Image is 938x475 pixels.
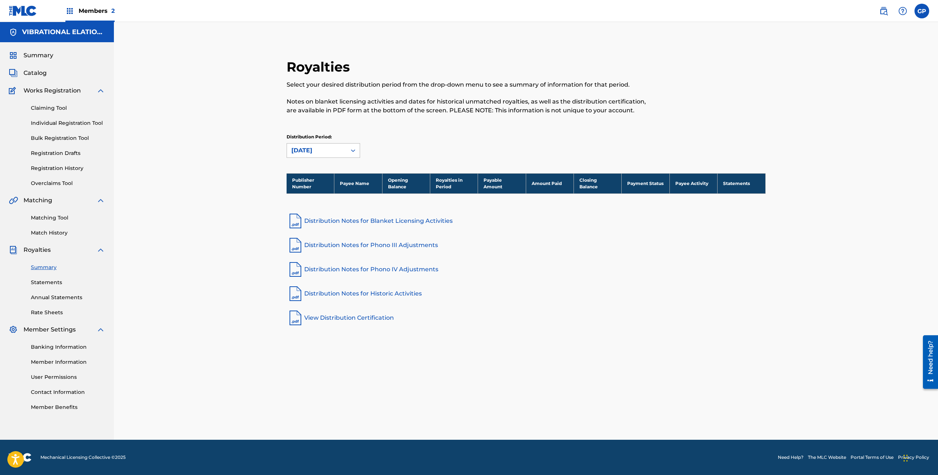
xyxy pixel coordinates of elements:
[287,309,766,327] a: View Distribution Certification
[31,264,105,271] a: Summary
[9,6,37,16] img: MLC Logo
[895,4,910,18] div: Help
[31,279,105,286] a: Statements
[96,86,105,95] img: expand
[903,447,908,469] div: Drag
[24,325,76,334] span: Member Settings
[31,309,105,316] a: Rate Sheets
[9,51,53,60] a: SummarySummary
[287,212,766,230] a: Distribution Notes for Blanket Licensing Activities
[334,173,382,193] th: Payee Name
[9,246,18,254] img: Royalties
[24,246,51,254] span: Royalties
[622,173,669,193] th: Payment Status
[31,358,105,366] a: Member Information
[851,454,894,461] a: Portal Terms of Use
[879,7,888,15] img: search
[111,7,115,14] span: 2
[31,214,105,222] a: Matching Tool
[914,4,929,18] div: User Menu
[917,333,938,392] iframe: Resource Center
[9,196,18,205] img: Matching
[9,69,47,77] a: CatalogCatalog
[901,440,938,475] iframe: Chat Widget
[9,86,18,95] img: Works Registration
[9,453,32,462] img: logo
[31,229,105,237] a: Match History
[778,454,804,461] a: Need Help?
[9,69,18,77] img: Catalog
[79,7,115,15] span: Members
[287,285,304,302] img: pdf
[24,86,81,95] span: Works Registration
[24,196,52,205] span: Matching
[382,173,430,193] th: Opening Balance
[31,403,105,411] a: Member Benefits
[669,173,717,193] th: Payee Activity
[287,173,334,193] th: Publisher Number
[478,173,526,193] th: Payable Amount
[287,236,766,254] a: Distribution Notes for Phono III Adjustments
[287,80,655,89] p: Select your desired distribution period from the drop-down menu to see a summary of information f...
[9,325,18,334] img: Member Settings
[40,454,126,461] span: Mechanical Licensing Collective © 2025
[31,119,105,127] a: Individual Registration Tool
[22,28,105,36] h5: VIBRATIONAL ELATION MUSIC
[287,236,304,254] img: pdf
[287,261,304,278] img: pdf
[430,173,478,193] th: Royalties in Period
[9,28,18,37] img: Accounts
[96,246,105,254] img: expand
[287,59,353,75] h2: Royalties
[31,388,105,396] a: Contact Information
[718,173,765,193] th: Statements
[287,261,766,278] a: Distribution Notes for Phono IV Adjustments
[31,180,105,187] a: Overclaims Tool
[808,454,846,461] a: The MLC Website
[31,373,105,381] a: User Permissions
[287,212,304,230] img: pdf
[31,104,105,112] a: Claiming Tool
[287,97,655,115] p: Notes on blanket licensing activities and dates for historical unmatched royalties, as well as th...
[31,149,105,157] a: Registration Drafts
[526,173,574,193] th: Amount Paid
[65,7,74,15] img: Top Rightsholders
[31,294,105,301] a: Annual Statements
[96,196,105,205] img: expand
[287,285,766,302] a: Distribution Notes for Historic Activities
[291,146,342,155] div: [DATE]
[898,7,907,15] img: help
[31,134,105,142] a: Bulk Registration Tool
[898,454,929,461] a: Privacy Policy
[96,325,105,334] img: expand
[287,309,304,327] img: pdf
[24,69,47,77] span: Catalog
[876,4,891,18] a: Public Search
[24,51,53,60] span: Summary
[287,134,360,140] p: Distribution Period:
[574,173,622,193] th: Closing Balance
[31,164,105,172] a: Registration History
[9,51,18,60] img: Summary
[31,343,105,351] a: Banking Information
